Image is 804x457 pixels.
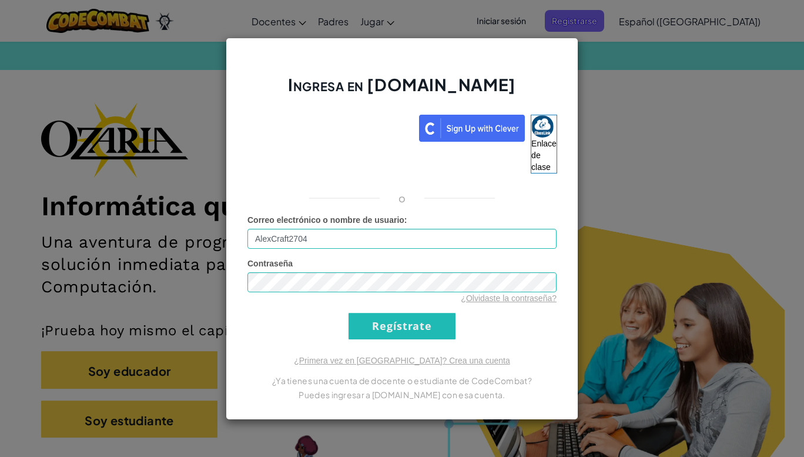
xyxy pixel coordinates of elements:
[349,313,455,339] input: Regístrate
[247,215,404,225] font: Correo electrónico o nombre de usuario
[398,191,406,205] font: o
[299,389,505,400] font: Puedes ingresar a [DOMAIN_NAME] con esa cuenta.
[419,115,525,142] img: clever_sso_button@2x.png
[531,139,557,172] font: Enlace de clase
[241,114,419,139] iframe: Botón Iniciar sesión con Google
[461,293,557,303] a: ¿Olvidaste la contraseña?
[404,215,407,225] font: :
[247,259,293,268] font: Contraseña
[294,356,510,365] a: ¿Primera vez en [GEOGRAPHIC_DATA]? Crea una cuenta
[531,115,554,138] img: classlink-logo-small.png
[272,375,532,386] font: ¿Ya tienes una cuenta de docente o estudiante de CodeCombat?
[288,74,515,95] font: Ingresa en [DOMAIN_NAME]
